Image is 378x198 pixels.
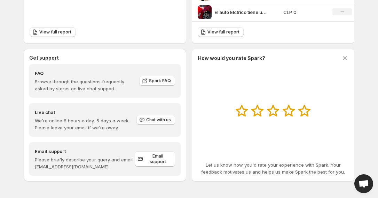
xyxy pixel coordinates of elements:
p: CLP 0 [283,9,324,16]
h4: Email support [35,148,135,155]
a: View full report [30,27,76,37]
span: View full report [39,29,71,35]
button: Chat with us [136,115,175,125]
a: Spark FAQ [139,76,175,86]
p: El auto Elctrico tiene un valor de 124990 -Si pides [DATE] te envo un cupn de un 10 de descuento ... [214,9,267,16]
p: We're online 8 hours a day, 5 days a week. Please leave your email if we're away. [35,117,136,131]
span: Spark FAQ [149,78,171,84]
h3: How would you rate Spark? [198,55,265,62]
img: El auto Elctrico tiene un valor de 124990 -Si pides hoy te envo un cupn de un 10 de descuento en ... [198,5,212,19]
a: Email support [135,151,175,167]
h4: Live chat [35,109,136,116]
p: Please briefly describe your query and email [EMAIL_ADDRESS][DOMAIN_NAME]. [35,156,135,170]
h4: FAQ [35,70,134,77]
span: Email support [144,153,171,165]
h3: Get support [29,54,59,61]
a: View full report [198,27,244,37]
p: Let us know how you'd rate your experience with Spark. Your feedback motivates us and helps us ma... [198,161,348,175]
span: Chat with us [146,117,171,123]
span: View full report [207,29,239,35]
p: Browse through the questions frequently asked by stores on live chat support. [35,78,134,92]
div: Open chat [354,174,373,193]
